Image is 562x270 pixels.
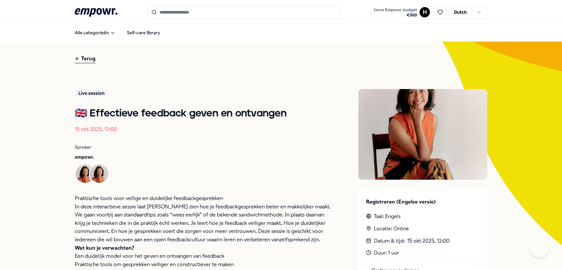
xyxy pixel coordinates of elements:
img: Avatar [90,164,109,183]
strong: Wat kun je verwachten? [75,245,134,251]
nav: Main [70,26,165,39]
iframe: Help Scout Beacon - Open [530,238,549,257]
span: € 300 [373,13,417,18]
img: Presenter image [358,89,487,180]
div: Taal: Engels [366,212,480,221]
div: Locatie: Online [366,225,480,233]
div: Terug [75,55,95,63]
time: 15 okt 2025, 12:00 [407,237,450,245]
div: Datum & tijd : [366,237,480,245]
p: empowr. [75,154,333,161]
p: Een duidelijk model voor het geven en ontvangen van feedback [75,252,333,260]
a: Jouw Empowr budget€300 [371,5,420,19]
div: Duur: 1 uur [366,249,480,257]
h1: 🇬🇧 Effectieve feedback geven en ontvangen [75,107,333,120]
input: Search for products, categories or subcategories [148,5,341,19]
p: Spreker [75,144,333,151]
p: Praktische tools om gesprekken veiliger en constructiever te maken [75,260,333,269]
a: Self-care library [122,26,165,39]
img: Avatar [76,164,94,183]
button: Jouw Empowr budget€300 [372,6,418,19]
p: Praktische tools voor veilige en duidelijke feedbackgesprekken [75,194,333,203]
p: Registreren (Engelse versie) [366,198,480,206]
p: In deze interactieve sessie laat [PERSON_NAME] zien hoe je feedbackgesprekken beter en makkelijke... [75,203,333,244]
div: Live session [75,90,108,97]
button: Alle categorieën [70,26,121,39]
button: H [420,7,430,17]
span: Jouw Empowr budget [373,7,417,13]
time: 15 okt 2025, 12:00 [75,126,117,132]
